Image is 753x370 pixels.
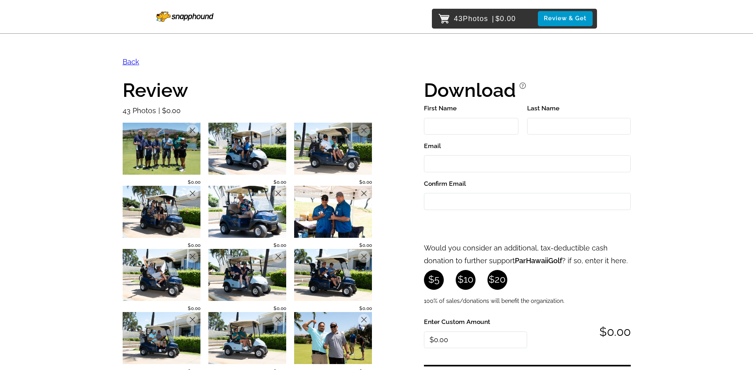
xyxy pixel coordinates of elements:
[463,12,488,25] span: Photos
[527,103,631,114] label: Last Name
[424,81,516,100] h1: Download
[492,15,494,23] span: |
[294,312,372,364] img: 220511
[208,249,286,301] img: 220530
[294,242,372,249] p: $0.00
[538,11,593,26] button: Review & Get
[208,305,286,312] p: $0.00
[424,178,631,189] label: Confirm Email
[424,292,564,310] small: 100% of sales/donations will benefit the organization.
[123,123,200,175] img: 220636
[294,186,372,238] img: 220550
[527,321,631,343] p: $0.00
[156,12,214,22] img: Snapphound Logo
[123,305,200,312] p: $0.00
[424,270,444,290] a: $5
[487,270,507,290] a: $20
[123,179,200,186] p: $0.00
[208,123,286,175] img: 220620
[123,104,156,117] p: 43 Photos
[294,179,372,186] p: $0.00
[208,242,286,249] p: $0.00
[208,179,286,186] p: $0.00
[123,242,200,249] p: $0.00
[424,141,631,152] label: Email
[123,249,200,301] img: 220547
[456,270,476,290] a: $10
[123,186,200,238] img: 220573
[294,123,372,175] img: 220584
[294,305,372,312] p: $0.00
[123,312,200,364] img: 220527
[208,186,286,238] img: 220551
[294,249,372,301] img: 220531
[454,12,516,25] p: 43 $0.00
[424,316,528,328] label: Enter Custom Amount
[515,256,562,265] strong: ParHawaiiGolf
[424,103,518,114] label: First Name
[123,81,373,100] h1: Review
[208,312,286,364] img: 220529
[538,11,595,26] a: Review & Get
[156,104,181,117] p: $0.00
[123,58,139,66] a: Back
[521,83,524,89] tspan: ?
[424,242,631,268] p: Would you consider an additional, tax-deductible cash donation to further support ? if so, enter ...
